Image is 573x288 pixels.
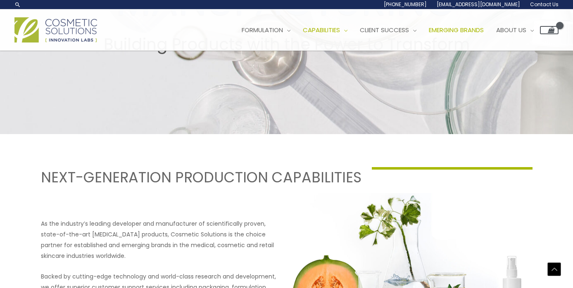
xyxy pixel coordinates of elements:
[429,26,484,34] span: Emerging Brands
[41,218,282,261] p: As the industry’s leading developer and manufacturer of scientifically proven, state-of-the-art [...
[229,18,559,42] nav: Site Navigation
[41,167,362,187] h1: NEXT-GENERATION PRODUCTION CAPABILITIES
[303,26,340,34] span: Capabilities
[437,1,520,8] span: [EMAIL_ADDRESS][DOMAIN_NAME]
[490,18,540,42] a: About Us
[423,18,490,42] a: Emerging Brands
[360,26,409,34] span: Client Success
[496,26,526,34] span: About Us
[14,1,21,8] a: Search icon link
[540,26,559,34] a: View Shopping Cart, empty
[242,26,283,34] span: Formulation
[14,17,97,42] img: Cosmetic Solutions Logo
[530,1,559,8] span: Contact Us
[297,18,354,42] a: Capabilities
[354,18,423,42] a: Client Success
[8,35,565,54] h2: Building Products with the Power to Transform
[235,18,297,42] a: Formulation
[384,1,427,8] span: [PHONE_NUMBER]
